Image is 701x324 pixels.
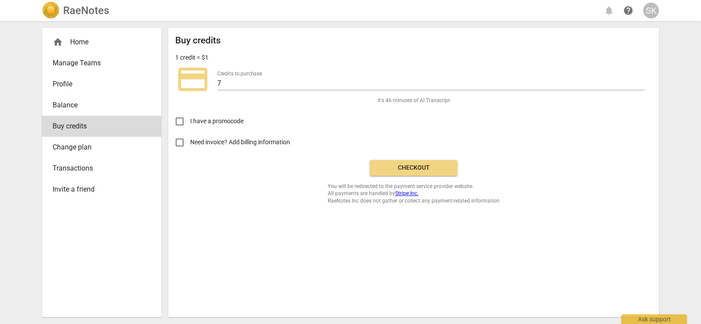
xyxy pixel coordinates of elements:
span: Profile [53,79,144,89]
span: Change plan [53,142,144,153]
span: Invite a friend [53,184,144,195]
h2: RaeNotes [63,4,109,17]
a: Manage Teams [42,53,161,74]
h2: Buy credits [175,35,221,46]
span: Need invoice? Add billing information [190,138,291,147]
a: Transactions [42,158,161,179]
div: Home [42,32,161,53]
div: Home [53,37,144,47]
a: Change plan [42,137,161,158]
span: Transactions [53,163,144,174]
a: LogoRaeNotes [42,2,109,19]
a: Invite a friend [42,179,161,200]
span: It's 46 minutes of AI Transcript [378,97,450,104]
label: Credits to purchase [217,71,262,76]
a: Balance [42,95,161,116]
img: Logo [42,2,60,19]
span: Manage Teams [53,58,144,68]
span: Balance [53,100,144,110]
span: Checkout [377,164,450,172]
span: home [53,37,63,47]
span: credit_card [175,62,210,97]
span: I have a promocode [190,117,244,126]
button: SK [643,3,659,18]
div: Ask support [621,314,687,324]
a: Stripe Inc. [395,190,418,196]
span: Buy credits [53,121,144,132]
span: You will be redirected to the payment service provider website. All payments are handled by RaeNo... [328,183,499,205]
a: Profile [42,74,161,95]
p: 1 credit = $1 [175,53,209,62]
a: Buy credits [42,116,161,137]
span: help [623,5,634,16]
a: Help [620,3,636,18]
button: Checkout [370,160,457,176]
